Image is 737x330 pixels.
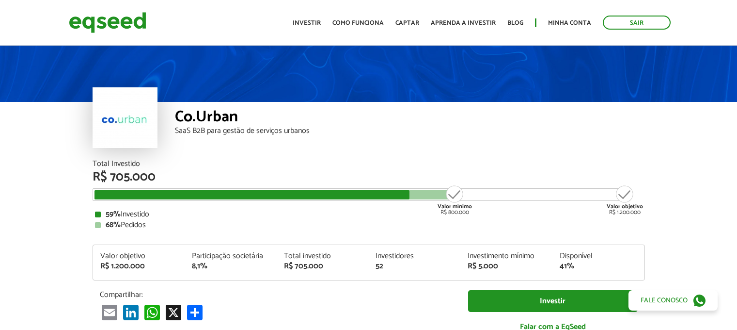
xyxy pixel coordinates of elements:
[100,263,178,270] div: R$ 1.200.000
[507,20,523,26] a: Blog
[395,20,419,26] a: Captar
[95,211,643,218] div: Investido
[100,252,178,260] div: Valor objetivo
[603,16,671,30] a: Sair
[95,221,643,229] div: Pedidos
[284,263,361,270] div: R$ 705.000
[468,263,545,270] div: R$ 5.000
[607,202,643,211] strong: Valor objetivo
[560,252,637,260] div: Disponível
[293,20,321,26] a: Investir
[628,290,718,311] a: Fale conosco
[121,304,141,320] a: LinkedIn
[468,290,638,312] a: Investir
[284,252,361,260] div: Total investido
[468,252,545,260] div: Investimento mínimo
[93,171,645,183] div: R$ 705.000
[93,160,645,168] div: Total Investido
[192,263,269,270] div: 8,1%
[100,290,454,299] p: Compartilhar:
[69,10,146,35] img: EqSeed
[548,20,591,26] a: Minha conta
[142,304,162,320] a: WhatsApp
[376,263,453,270] div: 52
[185,304,204,320] a: Compartilhar
[438,202,472,211] strong: Valor mínimo
[175,127,645,135] div: SaaS B2B para gestão de serviços urbanos
[332,20,384,26] a: Como funciona
[164,304,183,320] a: X
[431,20,496,26] a: Aprenda a investir
[175,109,645,127] div: Co.Urban
[607,184,643,215] div: R$ 1.200.000
[106,218,121,231] strong: 68%
[376,252,453,260] div: Investidores
[560,263,637,270] div: 41%
[106,208,121,221] strong: 59%
[437,184,473,215] div: R$ 800.000
[192,252,269,260] div: Participação societária
[100,304,119,320] a: Email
